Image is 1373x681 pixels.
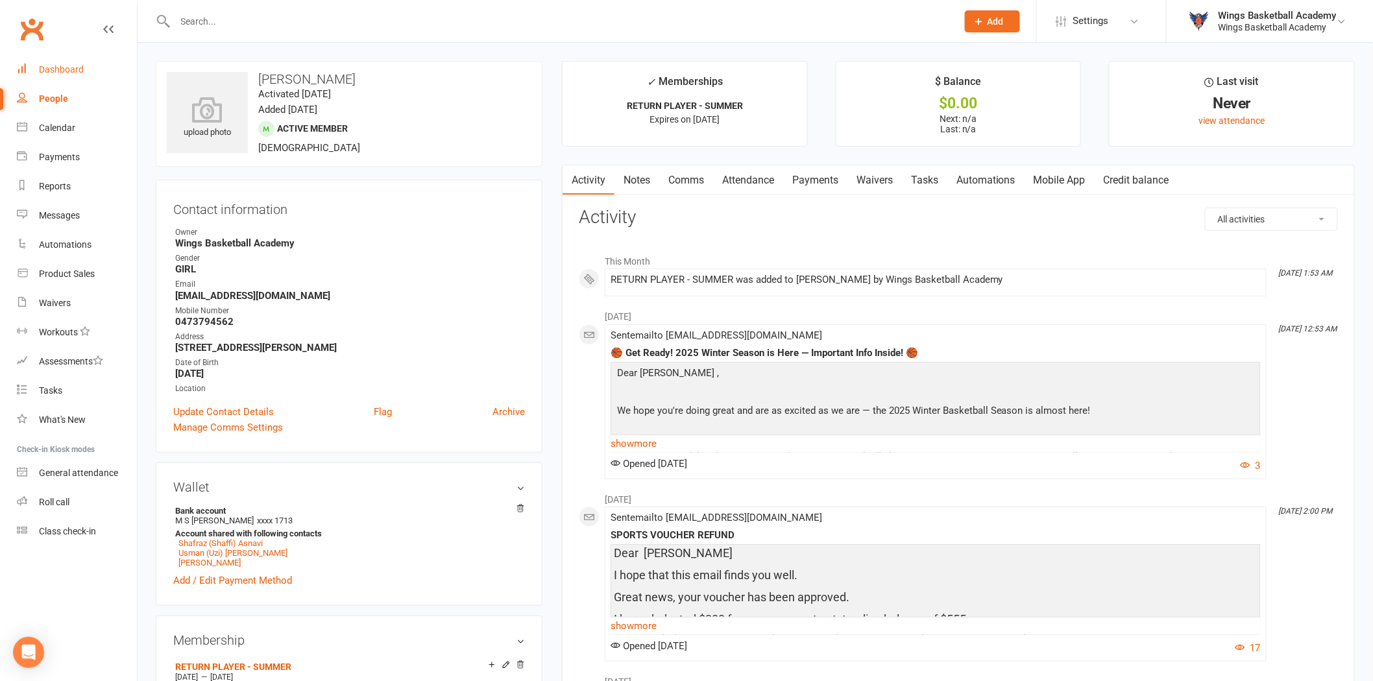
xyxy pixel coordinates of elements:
strong: Bank account [175,506,518,516]
a: Flag [374,404,392,420]
div: Tasks [39,385,62,396]
a: Calendar [17,113,137,143]
h3: Activity [579,208,1338,228]
a: Dashboard [17,55,137,84]
div: Gender [175,252,525,265]
li: [DATE] [579,486,1338,507]
div: Calendar [39,123,75,133]
a: Usman (Uzi) [PERSON_NAME] [178,548,287,558]
strong: GIRL [175,263,525,275]
i: ✓ [647,76,655,88]
li: [DATE] [579,303,1338,324]
div: Email [175,278,525,291]
a: Activity [563,165,614,195]
a: Automations [17,230,137,259]
div: Messages [39,210,80,221]
button: Add [965,10,1020,32]
button: 17 [1235,640,1261,656]
div: General attendance [39,468,118,478]
a: Tasks [902,165,947,195]
div: Date of Birth [175,357,525,369]
span: Opened [DATE] [611,458,687,470]
time: Added [DATE] [258,104,317,115]
a: Archive [492,404,525,420]
a: Attendance [713,165,783,195]
li: This Month [579,248,1338,269]
strong: Account shared with following contacts [175,529,518,538]
a: Manage Comms Settings [173,420,283,435]
a: Notes [614,165,659,195]
a: Workouts [17,318,137,347]
a: Tasks [17,376,137,405]
a: Mobile App [1025,165,1095,195]
li: M S [PERSON_NAME] [173,504,525,569]
a: General attendance kiosk mode [17,459,137,488]
div: 🏀 Get Ready! 2025 Winter Season is Here — Important Info Inside! 🏀 [611,348,1261,359]
h3: [PERSON_NAME] [167,72,531,86]
a: Payments [783,165,847,195]
div: Class check-in [39,526,96,536]
strong: [DATE] [175,368,525,379]
a: Clubworx [16,13,48,45]
a: show more [611,617,1261,635]
div: Memberships [647,73,723,97]
a: Class kiosk mode [17,517,137,546]
span: Sent email to [EMAIL_ADDRESS][DOMAIN_NAME] [611,329,822,341]
a: show more [611,435,1261,453]
strong: [STREET_ADDRESS][PERSON_NAME] [175,342,525,353]
input: Search... [171,12,948,30]
div: Open Intercom Messenger [13,637,44,668]
span: Settings [1073,6,1109,36]
span: xxxx 1713 [257,516,293,525]
span: [DEMOGRAPHIC_DATA] [258,142,360,154]
strong: 0473794562 [175,316,525,328]
span: Expires on [DATE] [650,114,720,125]
strong: [EMAIL_ADDRESS][DOMAIN_NAME] [175,290,525,302]
i: [DATE] 2:00 PM [1279,507,1333,516]
div: Owner [175,226,525,239]
div: Reports [39,181,71,191]
div: People [39,93,68,104]
div: $ Balance [935,73,981,97]
a: Messages [17,201,137,230]
div: Never [1121,97,1343,110]
div: Address [175,331,525,343]
a: Product Sales [17,259,137,289]
a: [PERSON_NAME] [178,558,241,567]
div: Assessments [39,356,103,366]
i: [DATE] 1:53 AM [1279,269,1333,278]
a: Payments [17,143,137,172]
h5: Dear [PERSON_NAME] [614,547,1258,558]
a: RETURN PLAYER - SUMMER [175,662,291,672]
h3: Wallet [173,480,525,494]
span: Opened [DATE] [611,640,687,652]
a: Shafraz (Shaffi) Asnavi [178,538,263,548]
p: Dear [PERSON_NAME] , [614,365,1258,384]
div: Wings Basketball Academy [1219,21,1337,33]
div: Automations [39,239,91,250]
p: Next: n/a Last: n/a [848,113,1069,134]
a: Reports [17,172,137,201]
div: Payments [39,152,80,162]
div: Wings Basketball Academy [1219,10,1337,21]
div: Product Sales [39,269,95,279]
div: Dashboard [39,64,84,75]
div: RETURN PLAYER - SUMMER was added to [PERSON_NAME] by Wings Basketball Academy [611,274,1261,285]
div: upload photo [167,97,248,139]
i: [DATE] 12:53 AM [1279,324,1337,333]
h5: I hope that this email finds you well. [614,569,1258,580]
a: Automations [947,165,1025,195]
span: Sent email to [EMAIL_ADDRESS][DOMAIN_NAME] [611,512,822,523]
div: Workouts [39,327,78,337]
img: thumb_image1733802406.png [1186,8,1212,34]
time: Activated [DATE] [258,88,331,100]
h3: Contact information [173,197,525,217]
div: What's New [39,414,86,425]
div: Waivers [39,298,71,308]
p: We hope you're doing great and are as excited as we are — the 2025 Winter Basketball Season is al... [614,403,1258,422]
h5: Great news, your voucher has been approved. [614,591,1258,603]
button: 3 [1241,458,1261,473]
span: Active member [277,123,348,134]
h3: Membership [173,633,525,647]
a: Waivers [847,165,902,195]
